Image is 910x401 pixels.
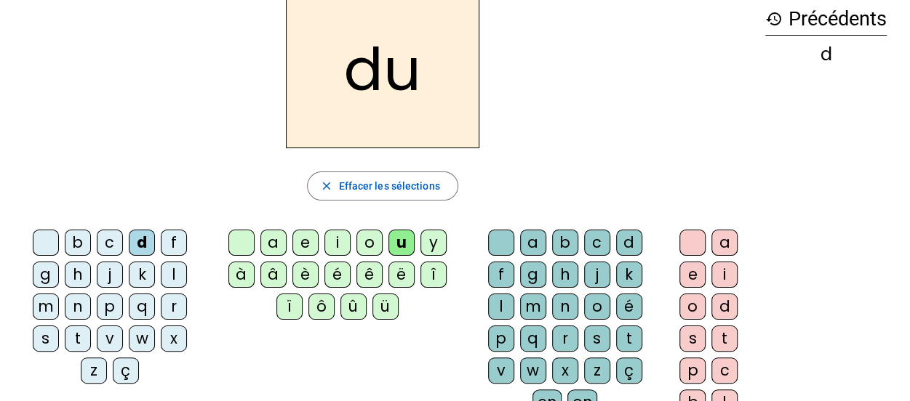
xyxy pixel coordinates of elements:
div: ê [356,262,383,288]
div: t [65,325,91,352]
h3: Précédents [765,3,887,36]
div: i [711,262,738,288]
div: v [488,357,514,384]
div: ë [388,262,415,288]
div: p [488,325,514,352]
div: f [161,230,187,256]
div: n [552,293,578,320]
div: c [711,357,738,384]
div: z [584,357,610,384]
div: s [33,325,59,352]
div: o [679,293,706,320]
div: a [260,230,287,256]
div: l [161,262,187,288]
div: é [616,293,642,320]
div: z [81,357,107,384]
div: m [520,293,546,320]
button: Effacer les sélections [307,171,458,200]
div: k [616,262,642,288]
div: e [679,262,706,288]
div: û [340,293,367,320]
div: î [420,262,447,288]
div: d [616,230,642,256]
div: g [33,262,59,288]
div: f [488,262,514,288]
div: a [711,230,738,256]
div: r [552,325,578,352]
div: s [679,325,706,352]
div: â [260,262,287,288]
div: é [324,262,351,288]
div: x [161,325,187,352]
span: Effacer les sélections [338,177,439,195]
div: c [97,230,123,256]
div: q [129,293,155,320]
div: b [65,230,91,256]
div: à [228,262,255,288]
div: ï [276,293,303,320]
div: w [520,357,546,384]
div: o [356,230,383,256]
div: u [388,230,415,256]
div: ç [113,357,139,384]
div: t [616,325,642,352]
div: b [552,230,578,256]
div: e [292,230,319,256]
div: r [161,293,187,320]
div: ô [308,293,335,320]
div: w [129,325,155,352]
mat-icon: history [765,10,783,28]
div: k [129,262,155,288]
div: ç [616,357,642,384]
div: l [488,293,514,320]
div: d [129,230,155,256]
div: ü [372,293,399,320]
div: t [711,325,738,352]
div: o [584,293,610,320]
mat-icon: close [319,179,332,193]
div: j [584,262,610,288]
div: h [552,262,578,288]
div: x [552,357,578,384]
div: m [33,293,59,320]
div: d [765,46,887,63]
div: v [97,325,123,352]
div: g [520,262,546,288]
div: h [65,262,91,288]
div: i [324,230,351,256]
div: j [97,262,123,288]
div: p [97,293,123,320]
div: d [711,293,738,320]
div: q [520,325,546,352]
div: p [679,357,706,384]
div: c [584,230,610,256]
div: y [420,230,447,256]
div: n [65,293,91,320]
div: s [584,325,610,352]
div: a [520,230,546,256]
div: è [292,262,319,288]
